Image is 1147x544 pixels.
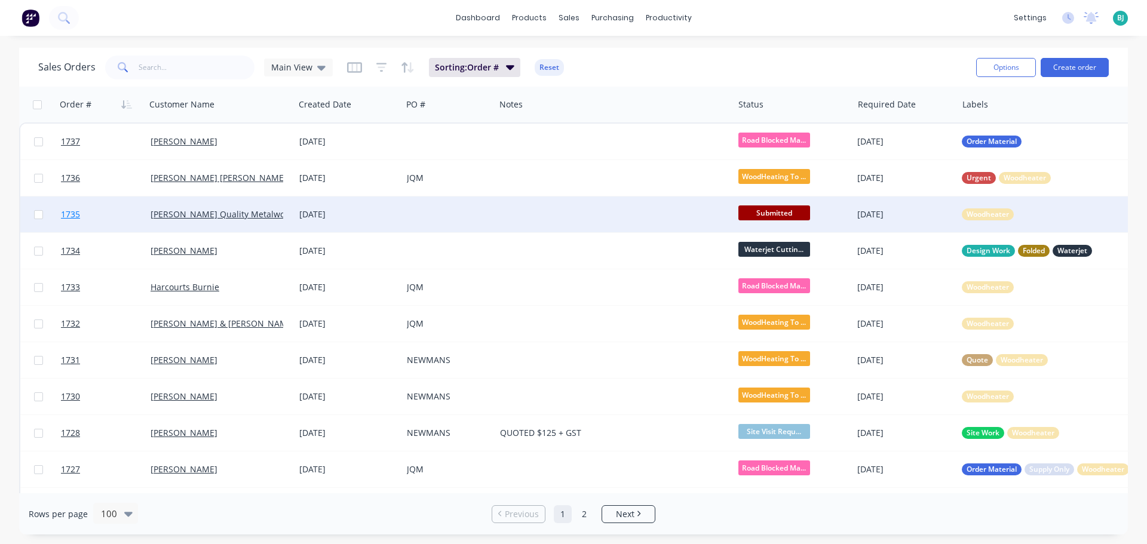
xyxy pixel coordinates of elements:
div: [DATE] [299,391,397,402]
span: Woodheater [967,208,1009,220]
div: JQM [407,318,486,330]
div: [DATE] [299,136,397,147]
a: 1727 [61,451,151,487]
span: 1730 [61,391,80,402]
span: 1733 [61,281,80,293]
a: 1734 [61,233,151,269]
div: sales [553,9,585,27]
div: [DATE] [857,245,952,257]
h1: Sales Orders [38,62,96,73]
span: Woodheater [1082,463,1124,475]
span: WoodHeating To ... [738,169,810,184]
span: WoodHeating To ... [738,388,810,402]
div: [DATE] [299,427,397,439]
span: 1731 [61,354,80,366]
a: 1730 [61,379,151,414]
button: Options [976,58,1036,77]
a: 1731 [61,342,151,378]
div: Required Date [858,99,916,110]
div: NEWMANS [407,427,486,439]
div: settings [1008,9,1053,27]
span: BJ [1117,13,1124,23]
a: [PERSON_NAME] [151,463,217,475]
div: [DATE] [299,208,397,220]
div: [DATE] [857,354,952,366]
a: 1737 [61,124,151,159]
a: [PERSON_NAME] [151,245,217,256]
a: [PERSON_NAME] [151,391,217,402]
span: 1728 [61,427,80,439]
button: QuoteWoodheater [962,354,1048,366]
a: [PERSON_NAME] [151,136,217,147]
span: Waterjet [1057,245,1087,257]
div: JQM [407,463,486,475]
div: NEWMANS [407,391,486,402]
span: Supply Only [1029,463,1069,475]
div: Labels [962,99,988,110]
button: Woodheater [962,318,1014,330]
div: [DATE] [857,136,952,147]
span: Waterjet Cuttin... [738,242,810,257]
div: JQM [407,172,486,184]
div: productivity [640,9,698,27]
a: [PERSON_NAME] & [PERSON_NAME] [151,318,295,329]
span: Woodheater [1012,427,1054,439]
div: [DATE] [299,281,397,293]
button: Woodheater [962,391,1014,402]
span: WoodHeating To ... [738,315,810,330]
div: [DATE] [857,208,952,220]
a: dashboard [450,9,506,27]
a: Page 2 [575,505,593,523]
div: PO # [406,99,425,110]
span: Previous [505,508,539,520]
span: Urgent [967,172,991,184]
div: [DATE] [857,281,952,293]
span: Road Blocked Ma... [738,460,810,475]
ul: Pagination [487,505,660,523]
button: Sorting:Order # [429,58,520,77]
a: [PERSON_NAME] [PERSON_NAME] [151,172,287,183]
span: WoodHeating To ... [738,351,810,366]
a: Page 1 is your current page [554,505,572,523]
span: Order Material [967,463,1017,475]
img: Factory [22,9,39,27]
span: Main View [271,61,312,73]
span: Woodheater [1004,172,1046,184]
button: Create order [1041,58,1109,77]
span: 1732 [61,318,80,330]
button: UrgentWoodheater [962,172,1051,184]
a: Harcourts Burnie [151,281,219,293]
a: 1726 [61,488,151,524]
div: NEWMANS [407,354,486,366]
span: Folded [1023,245,1045,257]
a: 1733 [61,269,151,305]
div: [DATE] [857,318,952,330]
div: [DATE] [299,354,397,366]
span: Order Material [967,136,1017,147]
div: [DATE] [857,463,952,475]
span: Design Work [967,245,1010,257]
a: 1735 [61,196,151,232]
button: Woodheater [962,208,1014,220]
span: Rows per page [29,508,88,520]
div: [DATE] [299,463,397,475]
div: Status [738,99,763,110]
a: Next page [602,508,655,520]
a: 1736 [61,160,151,196]
span: 1737 [61,136,80,147]
div: QUOTED $125 + GST [500,427,717,439]
div: products [506,9,553,27]
a: [PERSON_NAME] Quality Metalworks [151,208,297,220]
span: Submitted [738,205,810,220]
a: 1728 [61,415,151,451]
span: Site Visit Requ... [738,424,810,439]
button: Woodheater [962,281,1014,293]
span: Next [616,508,634,520]
span: 1734 [61,245,80,257]
a: [PERSON_NAME] [151,427,217,438]
a: Previous page [492,508,545,520]
div: [DATE] [857,427,952,439]
div: [DATE] [299,245,397,257]
span: Woodheater [967,318,1009,330]
input: Search... [139,56,255,79]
